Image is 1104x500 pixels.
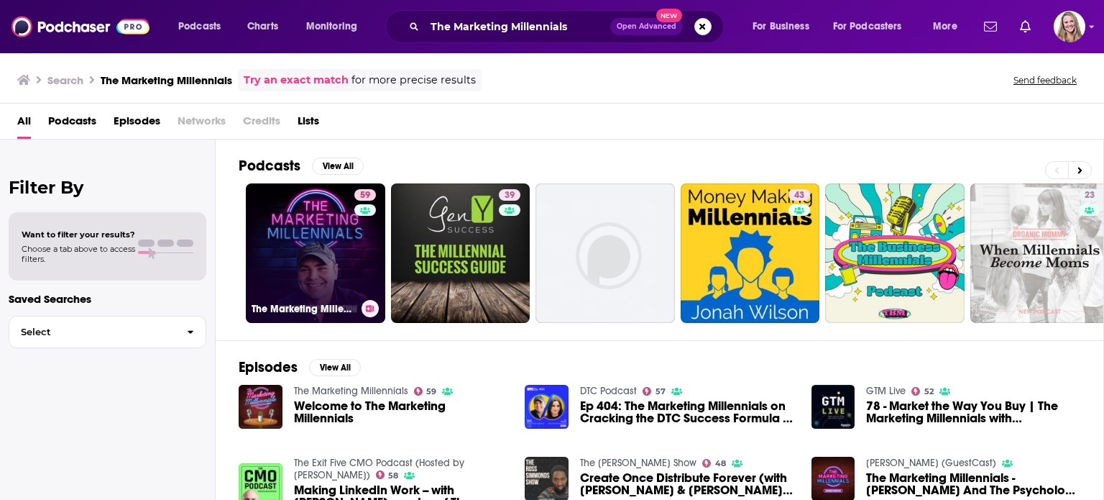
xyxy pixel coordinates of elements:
[399,10,737,43] div: Search podcasts, credits, & more...
[1014,14,1036,39] a: Show notifications dropdown
[22,244,135,264] span: Choose a tab above to access filters.
[306,17,357,37] span: Monitoring
[794,188,804,203] span: 43
[11,13,149,40] img: Podchaser - Follow, Share and Rate Podcasts
[499,189,520,201] a: 39
[866,400,1080,424] a: 78 - Market the Way You Buy | The Marketing Millennials with Daniel Murray
[742,15,827,38] button: open menu
[17,109,31,139] a: All
[866,457,996,469] a: Rory sutherland (GuestCast)
[1054,11,1085,42] span: Logged in as KirstinPitchPR
[252,303,356,315] h3: The Marketing Millennials
[298,109,319,139] a: Lists
[414,387,437,396] a: 59
[48,109,96,139] a: Podcasts
[617,23,676,30] span: Open Advanced
[610,18,683,35] button: Open AdvancedNew
[580,400,794,424] span: Ep 404: The Marketing Millennials on Cracking the DTC Success Formula in [DATE]
[426,388,436,395] span: 59
[580,472,794,496] a: Create Once Distribute Forever (with Daniel Murray & Emily Fergason, The Marketing Millennials po...
[833,17,902,37] span: For Podcasters
[354,189,376,201] a: 59
[247,17,278,37] span: Charts
[643,387,666,396] a: 57
[1054,11,1085,42] img: User Profile
[360,188,370,203] span: 59
[114,109,160,139] a: Episodes
[753,17,809,37] span: For Business
[376,471,399,479] a: 58
[505,188,515,203] span: 39
[47,73,83,87] h3: Search
[911,387,934,396] a: 52
[239,358,298,376] h2: Episodes
[866,472,1080,496] span: The Marketing Millennials - [PERSON_NAME] And The Psychology Of Marketing
[1079,189,1100,201] a: 23
[312,158,364,175] button: View All
[243,109,280,139] span: Credits
[239,385,282,429] img: Welcome to The Marketing Millennials
[294,385,408,397] a: The Marketing Millennials
[388,473,398,479] span: 58
[425,15,610,38] input: Search podcasts, credits, & more...
[933,17,957,37] span: More
[101,73,232,87] h3: The Marketing Millennials
[923,15,975,38] button: open menu
[702,459,726,468] a: 48
[294,400,508,424] a: Welcome to The Marketing Millennials
[178,17,221,37] span: Podcasts
[244,72,349,88] a: Try an exact match
[788,189,810,201] a: 43
[866,400,1080,424] span: 78 - Market the Way You Buy | The Marketing Millennials with [PERSON_NAME]
[580,472,794,496] span: Create Once Distribute Forever (with [PERSON_NAME] & [PERSON_NAME], The Marketing Millennials pod...
[580,400,794,424] a: Ep 404: The Marketing Millennials on Cracking the DTC Success Formula in 2024
[9,292,206,306] p: Saved Searches
[655,388,666,395] span: 57
[391,183,530,323] a: 39
[580,385,637,397] a: DTC Podcast
[239,157,364,175] a: PodcastsView All
[824,15,923,38] button: open menu
[715,460,726,467] span: 48
[296,15,376,38] button: open menu
[1009,74,1081,86] button: Send feedback
[351,72,476,88] span: for more precise results
[525,385,569,429] img: Ep 404: The Marketing Millennials on Cracking the DTC Success Formula in 2024
[239,358,361,376] a: EpisodesView All
[9,327,175,337] span: Select
[294,457,464,481] a: The Exit Five CMO Podcast (Hosted by Dave Gerhardt)
[238,15,287,38] a: Charts
[924,388,934,395] span: 52
[866,472,1080,496] a: The Marketing Millennials - Rory Sutherland And The Psychology Of Marketing
[309,359,361,376] button: View All
[1054,11,1085,42] button: Show profile menu
[239,157,300,175] h2: Podcasts
[811,385,855,429] img: 78 - Market the Way You Buy | The Marketing Millennials with Daniel Murray
[178,109,226,139] span: Networks
[681,183,820,323] a: 43
[1085,188,1095,203] span: 23
[9,316,206,348] button: Select
[978,14,1003,39] a: Show notifications dropdown
[168,15,239,38] button: open menu
[866,385,906,397] a: GTM Live
[22,229,135,240] span: Want to filter your results?
[246,183,385,323] a: 59The Marketing Millennials
[656,9,682,22] span: New
[9,177,206,198] h2: Filter By
[580,457,696,469] a: The Ross Simmonds Show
